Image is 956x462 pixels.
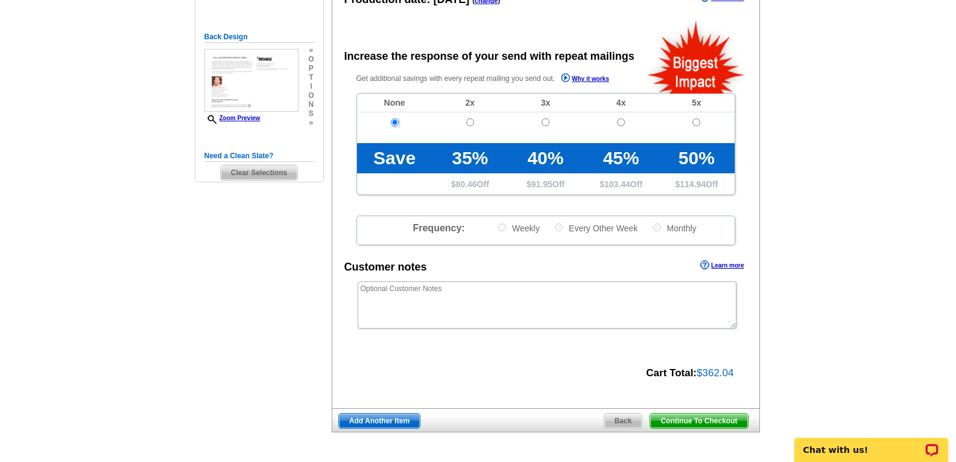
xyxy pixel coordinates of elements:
span: 103.44 [604,179,630,189]
td: 40% [508,143,583,173]
span: p [308,64,314,73]
a: Why it works [561,73,609,86]
span: i [308,82,314,91]
a: Back [604,413,643,429]
h5: Back Design [204,31,314,43]
td: 5x [659,94,734,112]
img: biggestImpact.png [647,19,746,94]
div: Increase the response of your send with repeat mailings [344,48,635,65]
input: Monthly [653,223,661,231]
td: 3x [508,94,583,112]
a: Learn more [700,260,744,270]
span: 91.95 [531,179,552,189]
input: Weekly [498,223,506,231]
td: None [357,94,432,112]
iframe: LiveChat chat widget [787,424,956,462]
span: Add Another Item [339,414,420,428]
span: Clear Selections [221,165,297,180]
span: 114.94 [680,179,706,189]
label: Monthly [652,222,697,234]
span: Frequency: [413,223,464,233]
span: » [308,118,314,127]
h5: Need a Clean Slate? [204,150,314,162]
p: Get additional savings with every repeat mailing you send out. [356,72,635,86]
label: Every Other Week [554,222,638,234]
td: 35% [432,143,508,173]
td: $ Off [583,173,659,194]
span: n [308,100,314,109]
td: 2x [432,94,508,112]
span: s [308,109,314,118]
input: Every Other Week [555,223,563,231]
span: $362.04 [697,367,733,379]
span: o [308,91,314,100]
td: $ Off [508,173,583,194]
td: 50% [659,143,734,173]
div: Customer notes [344,259,427,275]
td: 45% [583,143,659,173]
strong: Cart Total: [646,367,697,379]
span: o [308,55,314,64]
span: t [308,73,314,82]
span: » [308,46,314,55]
td: 4x [583,94,659,112]
td: $ Off [432,173,508,194]
a: Zoom Preview [204,115,261,121]
span: Continue To Checkout [650,414,747,428]
img: small-thumb.jpg [204,49,299,112]
a: Add Another Item [338,413,420,429]
span: 80.46 [456,179,477,189]
td: Save [357,143,432,173]
span: Back [604,414,642,428]
td: $ Off [659,173,734,194]
label: Weekly [497,222,540,234]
